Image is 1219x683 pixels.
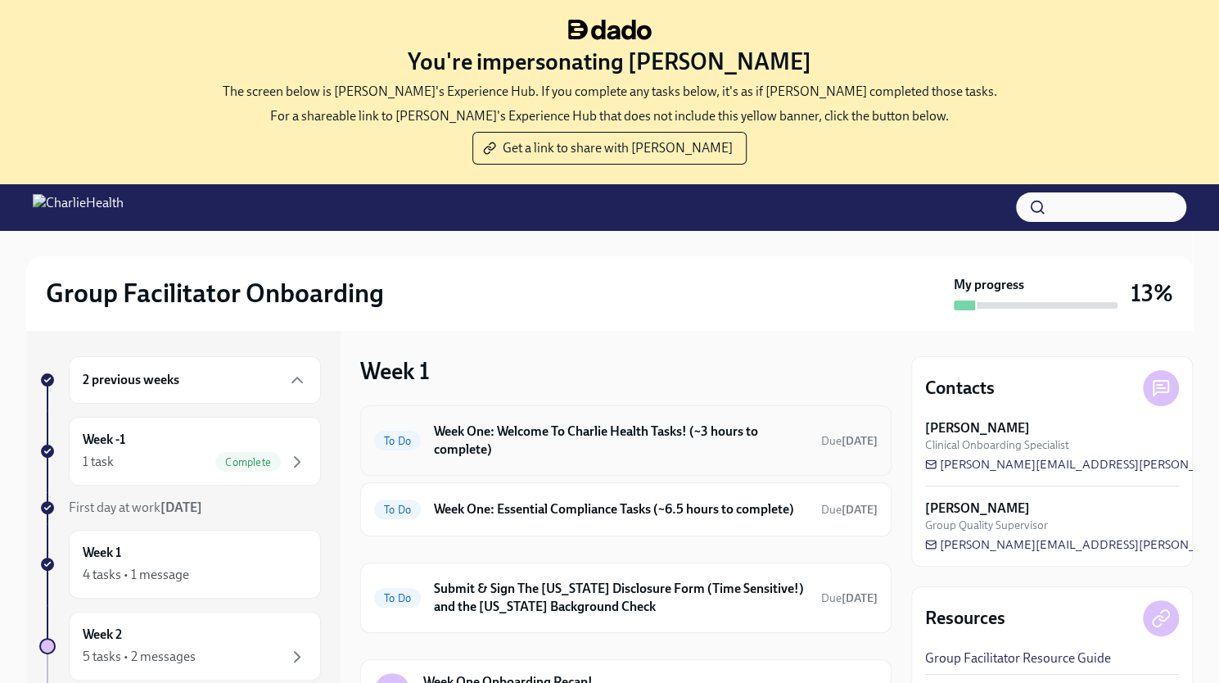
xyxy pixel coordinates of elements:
[374,504,421,516] span: To Do
[472,132,747,165] button: Get a link to share with [PERSON_NAME]
[83,453,114,471] div: 1 task
[821,590,878,606] span: October 15th, 2025 10:00
[83,371,179,389] h6: 2 previous weeks
[360,356,430,386] h3: Week 1
[160,500,202,515] strong: [DATE]
[925,500,1030,518] strong: [PERSON_NAME]
[568,20,652,40] img: dado
[925,437,1069,453] span: Clinical Onboarding Specialist
[925,419,1030,437] strong: [PERSON_NAME]
[39,499,321,517] a: First day at work[DATE]
[374,419,878,462] a: To DoWeek One: Welcome To Charlie Health Tasks! (~3 hours to complete)Due[DATE]
[842,591,878,605] strong: [DATE]
[954,276,1024,294] strong: My progress
[83,566,189,584] div: 4 tasks • 1 message
[39,530,321,599] a: Week 14 tasks • 1 message
[374,577,878,619] a: To DoSubmit & Sign The [US_STATE] Disclosure Form (Time Sensitive!) and the [US_STATE] Background...
[83,544,121,562] h6: Week 1
[925,606,1005,631] h4: Resources
[434,580,808,616] h6: Submit & Sign The [US_STATE] Disclosure Form (Time Sensitive!) and the [US_STATE] Background Check
[215,456,281,468] span: Complete
[925,518,1048,533] span: Group Quality Supervisor
[1131,278,1173,308] h3: 13%
[434,423,808,459] h6: Week One: Welcome To Charlie Health Tasks! (~3 hours to complete)
[46,277,384,310] h2: Group Facilitator Onboarding
[486,140,733,156] span: Get a link to share with [PERSON_NAME]
[925,376,995,400] h4: Contacts
[83,431,125,449] h6: Week -1
[408,47,811,76] h3: You're impersonating [PERSON_NAME]
[842,434,878,448] strong: [DATE]
[821,434,878,448] span: Due
[374,435,421,447] span: To Do
[39,417,321,486] a: Week -11 taskComplete
[821,433,878,449] span: October 13th, 2025 10:00
[821,502,878,518] span: October 13th, 2025 10:00
[33,194,124,220] img: CharlieHealth
[821,503,878,517] span: Due
[69,356,321,404] div: 2 previous weeks
[374,592,421,604] span: To Do
[223,83,997,101] p: The screen below is [PERSON_NAME]'s Experience Hub. If you complete any tasks below, it's as if [...
[83,626,122,644] h6: Week 2
[434,500,808,518] h6: Week One: Essential Compliance Tasks (~6.5 hours to complete)
[842,503,878,517] strong: [DATE]
[69,500,202,515] span: First day at work
[270,107,949,125] p: For a shareable link to [PERSON_NAME]'s Experience Hub that does not include this yellow banner, ...
[821,591,878,605] span: Due
[925,649,1111,667] a: Group Facilitator Resource Guide
[83,648,196,666] div: 5 tasks • 2 messages
[39,612,321,681] a: Week 25 tasks • 2 messages
[374,496,878,522] a: To DoWeek One: Essential Compliance Tasks (~6.5 hours to complete)Due[DATE]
